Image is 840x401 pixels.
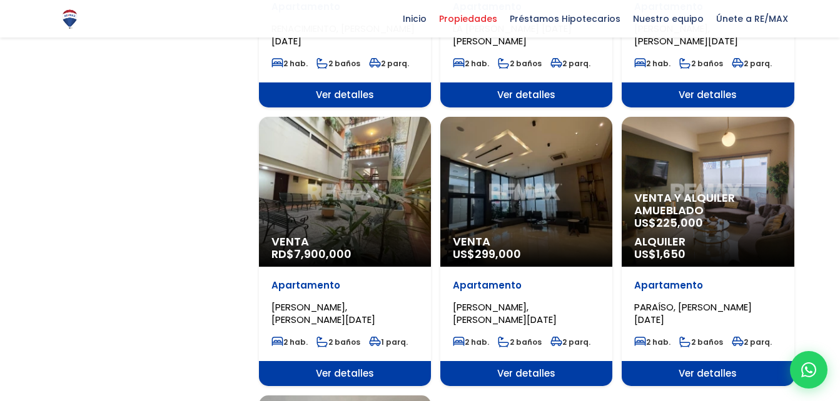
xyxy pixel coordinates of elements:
[634,192,781,217] span: Venta y alquiler amueblado
[622,117,794,386] a: Venta y alquiler amueblado US$225,000 Alquiler US$1,650 Apartamento PARAÍSO, [PERSON_NAME][DATE] ...
[369,58,409,69] span: 2 parq.
[475,246,521,262] span: 299,000
[316,337,360,347] span: 2 baños
[259,361,431,386] span: Ver detalles
[369,337,408,347] span: 1 parq.
[634,300,752,326] span: PARAÍSO, [PERSON_NAME][DATE]
[634,246,686,262] span: US$
[634,215,703,230] span: US$
[634,279,781,292] p: Apartamento
[453,300,557,326] span: [PERSON_NAME], [PERSON_NAME][DATE]
[634,58,670,69] span: 2 hab.
[316,58,360,69] span: 2 baños
[271,337,308,347] span: 2 hab.
[440,361,612,386] span: Ver detalles
[550,58,590,69] span: 2 parq.
[732,58,772,69] span: 2 parq.
[453,337,489,347] span: 2 hab.
[271,246,352,262] span: RD$
[453,235,600,248] span: Venta
[679,337,723,347] span: 2 baños
[634,235,781,248] span: Alquiler
[453,58,489,69] span: 2 hab.
[498,337,542,347] span: 2 baños
[271,300,375,326] span: [PERSON_NAME], [PERSON_NAME][DATE]
[433,9,503,28] span: Propiedades
[59,8,81,30] img: Logo de REMAX
[294,246,352,262] span: 7,900,000
[498,58,542,69] span: 2 baños
[622,361,794,386] span: Ver detalles
[679,58,723,69] span: 2 baños
[656,215,703,230] span: 225,000
[634,337,670,347] span: 2 hab.
[710,9,794,28] span: Únete a RE/MAX
[627,9,710,28] span: Nuestro equipo
[550,337,590,347] span: 2 parq.
[503,9,627,28] span: Préstamos Hipotecarios
[453,279,600,292] p: Apartamento
[622,82,794,107] span: Ver detalles
[453,246,521,262] span: US$
[656,246,686,262] span: 1,650
[271,279,418,292] p: Apartamento
[271,58,308,69] span: 2 hab.
[440,82,612,107] span: Ver detalles
[440,117,612,386] a: Venta US$299,000 Apartamento [PERSON_NAME], [PERSON_NAME][DATE] 2 hab. 2 baños 2 parq. Ver detalles
[397,9,433,28] span: Inicio
[259,117,431,386] a: Venta RD$7,900,000 Apartamento [PERSON_NAME], [PERSON_NAME][DATE] 2 hab. 2 baños 1 parq. Ver deta...
[259,82,431,107] span: Ver detalles
[271,235,418,248] span: Venta
[732,337,772,347] span: 2 parq.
